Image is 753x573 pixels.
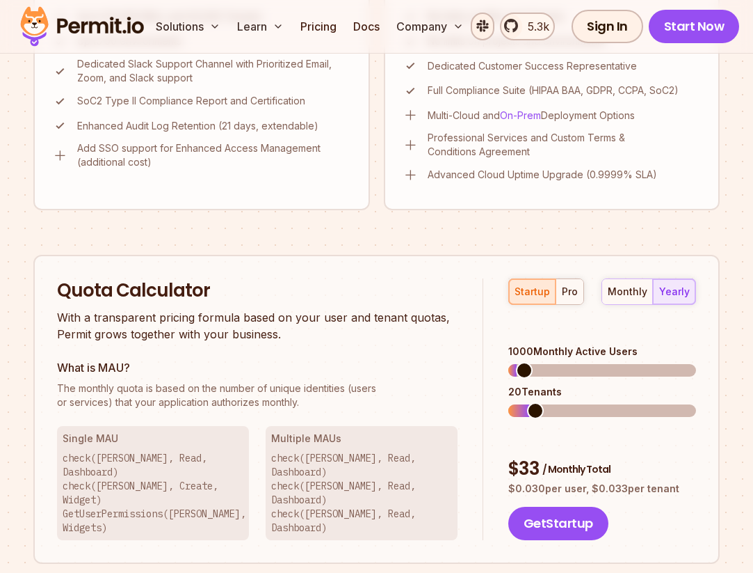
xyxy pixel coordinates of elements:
div: monthly [608,285,647,299]
p: Full Compliance Suite (HIPAA BAA, GDPR, CCPA, SoC2) [428,84,679,97]
p: Enhanced Audit Log Retention (21 days, extendable) [77,119,318,133]
p: or services) that your application authorizes monthly. [57,382,458,409]
a: On-Prem [500,109,541,121]
span: The monthly quota is based on the number of unique identities (users [57,382,458,395]
span: / Monthly Total [542,462,610,476]
button: Solutions [150,13,226,40]
a: Sign In [572,10,643,43]
button: Learn [232,13,289,40]
p: Add SSO support for Enhanced Access Management (additional cost) [77,141,352,169]
div: 20 Tenants [508,385,696,399]
p: With a transparent pricing formula based on your user and tenant quotas, Permit grows together wi... [57,309,458,343]
div: 1000 Monthly Active Users [508,345,696,359]
h3: Single MAU [63,432,243,446]
h2: Quota Calculator [57,278,458,304]
button: Company [391,13,469,40]
p: Professional Services and Custom Terms & Conditions Agreement [428,131,702,159]
img: Permit logo [14,3,150,50]
a: Start Now [649,10,740,43]
p: Dedicated Slack Support Channel with Prioritized Email, Zoom, and Slack support [77,57,352,85]
a: Pricing [295,13,342,40]
div: pro [562,285,578,299]
a: 5.3k [500,13,555,40]
h3: What is MAU? [57,359,458,376]
a: Docs [348,13,385,40]
h3: Multiple MAUs [271,432,452,446]
p: Dedicated Customer Success Representative [428,59,637,73]
p: SoC2 Type II Compliance Report and Certification [77,94,305,108]
p: Multi-Cloud and Deployment Options [428,109,635,123]
button: GetStartup [508,507,608,540]
p: Advanced Cloud Uptime Upgrade (0.9999% SLA) [428,168,657,182]
p: check([PERSON_NAME], Read, Dashboard) check([PERSON_NAME], Read, Dashboard) check([PERSON_NAME], ... [271,451,452,535]
span: 5.3k [519,18,549,35]
p: check([PERSON_NAME], Read, Dashboard) check([PERSON_NAME], Create, Widget) GetUserPermissions([PE... [63,451,243,535]
p: $ 0.030 per user, $ 0.033 per tenant [508,482,696,496]
div: $ 33 [508,457,696,482]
